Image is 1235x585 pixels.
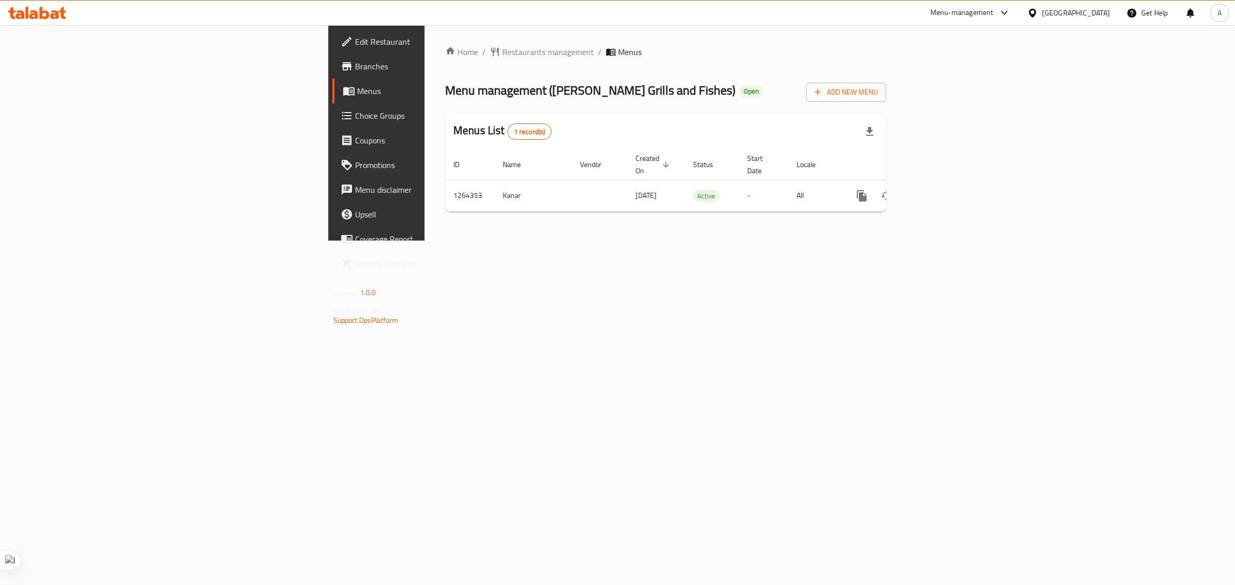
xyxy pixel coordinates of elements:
[747,152,776,177] span: Start Date
[841,149,957,180] th: Actions
[355,208,526,221] span: Upsell
[874,184,899,208] button: Change Status
[332,79,535,103] a: Menus
[445,46,886,58] nav: breadcrumb
[693,158,727,171] span: Status
[332,54,535,79] a: Branches
[333,286,359,299] span: Version:
[355,233,526,245] span: Coverage Report
[806,83,886,102] button: Add New Menu
[739,87,763,96] span: Open
[357,85,526,97] span: Menus
[355,134,526,147] span: Coupons
[332,177,535,202] a: Menu disclaimer
[1042,7,1110,19] div: [GEOGRAPHIC_DATA]
[355,159,526,171] span: Promotions
[445,79,735,102] span: Menu management ( [PERSON_NAME] Grills and Fishes )
[333,314,399,327] a: Support.OpsPlatform
[815,86,878,99] span: Add New Menu
[1218,7,1222,19] span: A
[445,149,957,212] table: enhanced table
[355,35,526,48] span: Edit Restaurant
[636,189,657,202] span: [DATE]
[598,46,602,58] li: /
[508,127,552,137] span: 1 record(s)
[618,46,642,58] span: Menus
[502,46,594,58] span: Restaurants management
[332,29,535,54] a: Edit Restaurant
[580,158,615,171] span: Vendor
[355,109,526,122] span: Choice Groups
[332,128,535,153] a: Coupons
[507,123,552,140] div: Total records count
[850,184,874,208] button: more
[355,60,526,72] span: Branches
[636,152,673,177] span: Created On
[490,46,594,58] a: Restaurants management
[332,103,535,128] a: Choice Groups
[930,7,994,19] div: Menu-management
[332,251,535,276] a: Grocery Checklist
[693,190,719,202] span: Active
[355,258,526,270] span: Grocery Checklist
[797,158,829,171] span: Locale
[332,202,535,227] a: Upsell
[503,158,534,171] span: Name
[332,227,535,251] a: Coverage Report
[788,180,841,211] td: All
[857,119,882,144] div: Export file
[355,184,526,196] span: Menu disclaimer
[453,158,473,171] span: ID
[739,85,763,98] div: Open
[332,153,535,177] a: Promotions
[739,180,788,211] td: -
[333,303,381,317] span: Get support on:
[360,286,376,299] span: 1.0.0
[453,123,552,140] h2: Menus List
